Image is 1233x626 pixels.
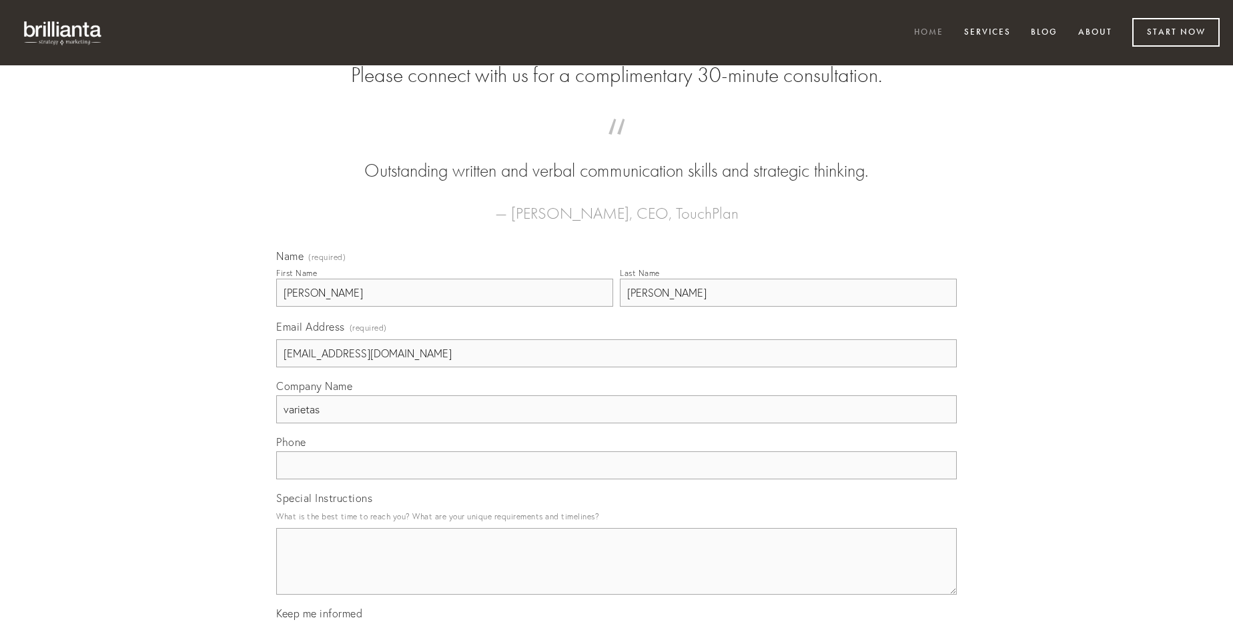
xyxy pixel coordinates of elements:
[905,22,952,44] a: Home
[1022,22,1066,44] a: Blog
[276,507,957,525] p: What is the best time to reach you? What are your unique requirements and timelines?
[620,268,660,278] div: Last Name
[276,268,317,278] div: First Name
[1070,22,1121,44] a: About
[298,132,935,184] blockquote: Outstanding written and verbal communication skills and strategic thinking.
[350,319,387,337] span: (required)
[308,253,346,261] span: (required)
[276,491,372,505] span: Special Instructions
[276,63,957,88] h2: Please connect with us for a complimentary 30-minute consultation.
[1132,18,1220,47] a: Start Now
[276,249,304,263] span: Name
[955,22,1019,44] a: Services
[276,379,352,393] span: Company Name
[298,132,935,158] span: “
[13,13,113,52] img: brillianta - research, strategy, marketing
[276,607,362,620] span: Keep me informed
[276,435,306,449] span: Phone
[298,184,935,227] figcaption: — [PERSON_NAME], CEO, TouchPlan
[276,320,345,333] span: Email Address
